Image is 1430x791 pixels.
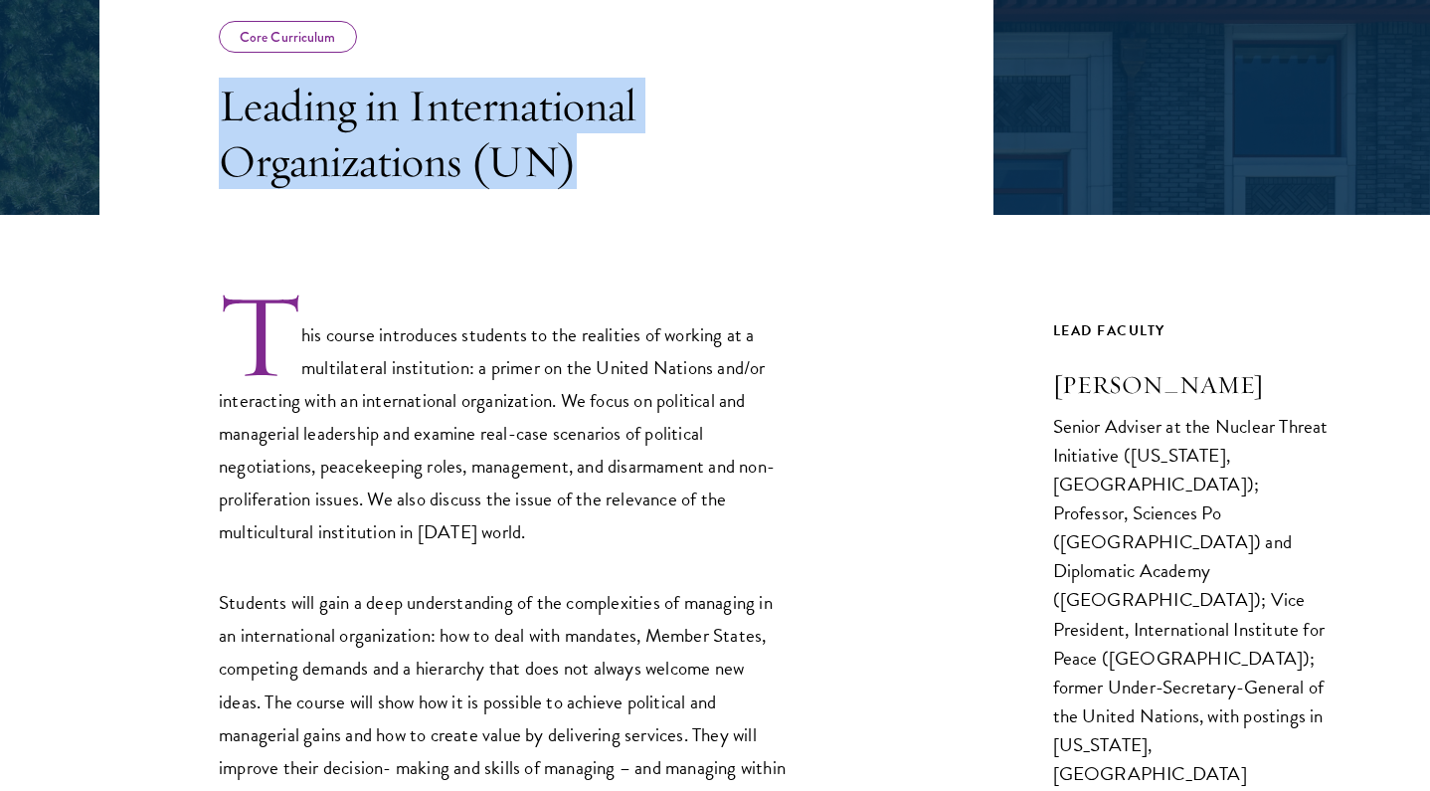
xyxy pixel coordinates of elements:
[219,78,786,189] h3: Leading in International Organizations (UN)
[219,21,357,53] div: Core Curriculum
[1053,368,1332,402] h3: [PERSON_NAME]
[1053,318,1332,343] div: Lead Faculty
[219,290,786,548] p: This course introduces students to the realities of working at a multilateral institution: a prim...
